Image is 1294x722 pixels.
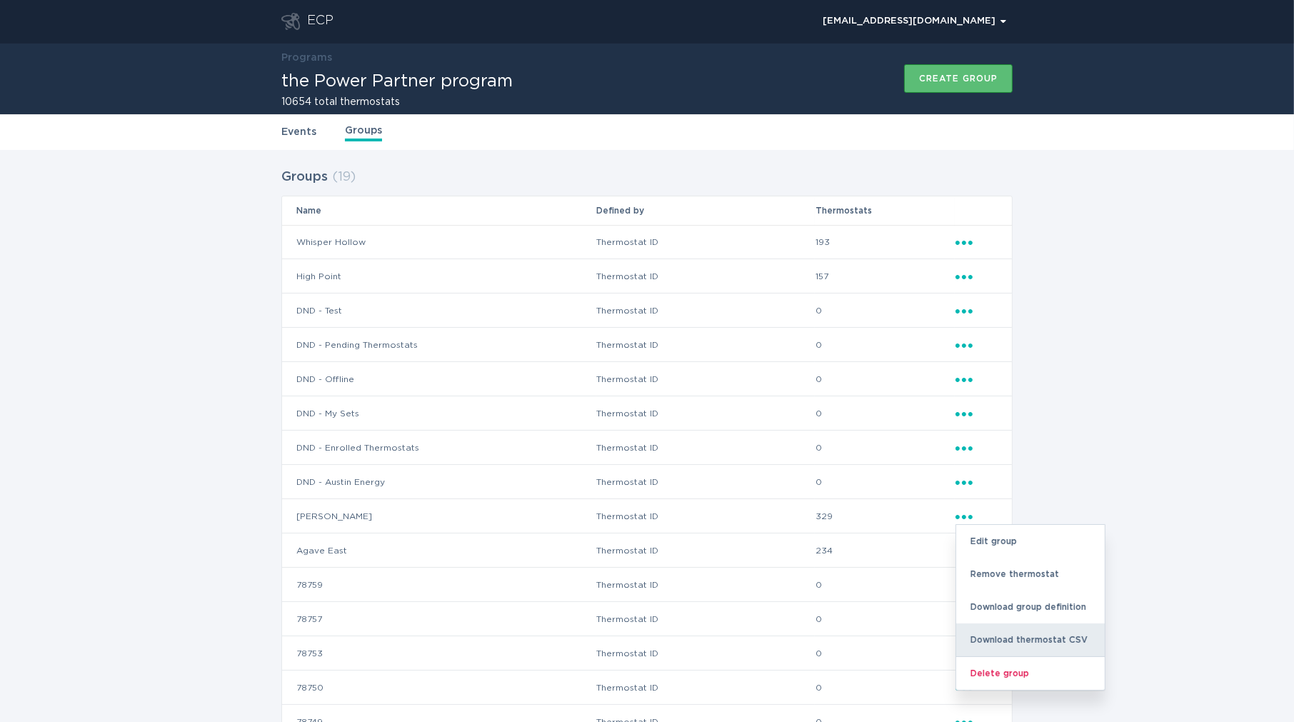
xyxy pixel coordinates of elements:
[596,362,816,396] td: Thermostat ID
[815,636,955,671] td: 0
[282,533,596,568] td: Agave East
[282,533,1012,568] tr: d4e68daaa0f24a49beb9002b841a67a6
[823,17,1006,26] div: [EMAIL_ADDRESS][DOMAIN_NAME]
[282,362,1012,396] tr: 9be81fdf13b199ac06cde2f8043a754f6569e408
[282,465,596,499] td: DND - Austin Energy
[815,196,955,225] th: Thermostats
[282,225,1012,259] tr: 275fe029f442435fa047d9d4e3c7b5b6
[282,568,1012,602] tr: 862d7e61bf7e59affd8f8f0a251e89895d027e44
[282,294,596,328] td: DND - Test
[956,303,998,319] div: Popover menu
[596,568,816,602] td: Thermostat ID
[281,53,332,63] a: Programs
[282,602,1012,636] tr: 75010b4a8afef8476c88be71f881fd85719f3a73
[282,225,596,259] td: Whisper Hollow
[345,123,382,141] a: Groups
[281,13,300,30] button: Go to dashboard
[596,671,816,705] td: Thermostat ID
[956,591,1105,623] div: Download group definition
[282,636,1012,671] tr: ed7a9cd9b2e73feaff09871abae1d7e5b673d5b0
[815,499,955,533] td: 329
[282,671,596,705] td: 78750
[282,499,596,533] td: [PERSON_NAME]
[332,171,356,184] span: ( 19 )
[815,362,955,396] td: 0
[282,294,1012,328] tr: ddff006348d9f6985cde266114d976495c840879
[956,623,1105,656] div: Download thermostat CSV
[596,499,816,533] td: Thermostat ID
[282,602,596,636] td: 78757
[282,259,1012,294] tr: 3124351f5c3d4c9295d2153e43e32fc4
[281,97,513,107] h2: 10654 total thermostats
[596,196,816,225] th: Defined by
[596,533,816,568] td: Thermostat ID
[282,671,1012,705] tr: e4e82fe5ea0a44fa7f5f27b9e8559833af748684
[956,371,998,387] div: Popover menu
[815,396,955,431] td: 0
[815,431,955,465] td: 0
[816,11,1013,32] div: Popover menu
[282,328,1012,362] tr: 875b5b04df190954f478b077fce870cf1c2768f7
[282,431,596,465] td: DND - Enrolled Thermostats
[281,124,316,140] a: Events
[956,269,998,284] div: Popover menu
[282,259,596,294] td: High Point
[596,396,816,431] td: Thermostat ID
[956,474,998,490] div: Popover menu
[956,525,1105,558] div: Edit group
[596,225,816,259] td: Thermostat ID
[956,234,998,250] div: Popover menu
[596,431,816,465] td: Thermostat ID
[815,294,955,328] td: 0
[282,196,596,225] th: Name
[815,465,955,499] td: 0
[281,164,328,190] h2: Groups
[282,396,1012,431] tr: 274b88dc753a02d18ae93be4962f2448805cfa36
[596,602,816,636] td: Thermostat ID
[956,656,1105,690] div: Delete group
[596,294,816,328] td: Thermostat ID
[815,259,955,294] td: 157
[815,602,955,636] td: 0
[282,196,1012,225] tr: Table Headers
[815,225,955,259] td: 193
[596,465,816,499] td: Thermostat ID
[956,558,1105,591] div: Remove thermostat
[596,328,816,362] td: Thermostat ID
[956,406,998,421] div: Popover menu
[904,64,1013,93] button: Create group
[956,440,998,456] div: Popover menu
[596,636,816,671] td: Thermostat ID
[815,568,955,602] td: 0
[282,499,1012,533] tr: 4c7b4abfe2b34ebaa82c5e767258e6bb
[815,328,955,362] td: 0
[816,11,1013,32] button: Open user account details
[282,328,596,362] td: DND - Pending Thermostats
[815,671,955,705] td: 0
[956,337,998,353] div: Popover menu
[282,396,596,431] td: DND - My Sets
[282,636,596,671] td: 78753
[281,73,513,90] h1: the Power Partner program
[282,465,1012,499] tr: fcb232379e0beb5609ca3ebf4a432c09188cb681
[282,362,596,396] td: DND - Offline
[282,431,1012,465] tr: 654edd05f3ec40edf52bc9e046615707da5e941d
[596,259,816,294] td: Thermostat ID
[282,568,596,602] td: 78759
[307,13,333,30] div: ECP
[815,533,955,568] td: 234
[919,74,998,83] div: Create group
